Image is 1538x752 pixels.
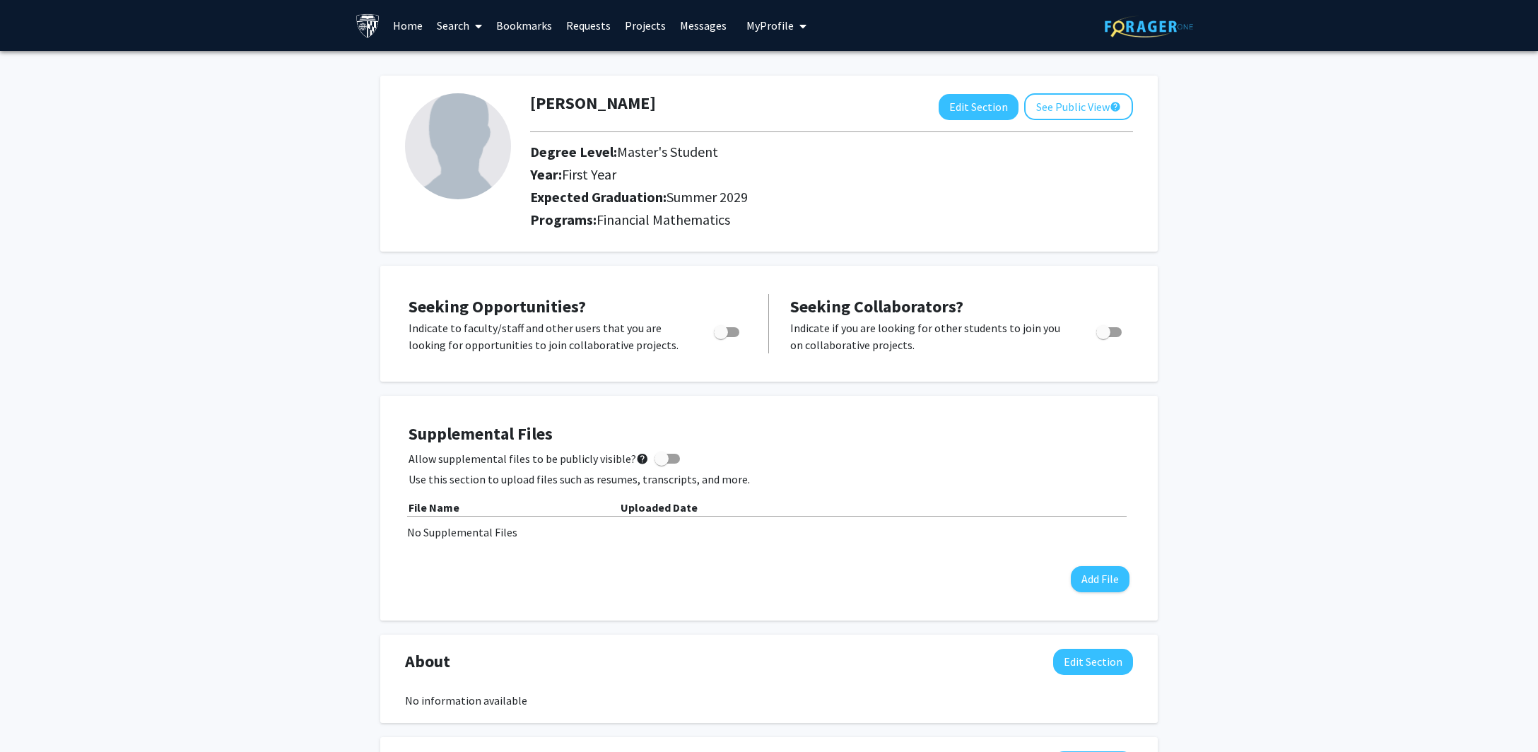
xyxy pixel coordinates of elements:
[489,1,559,50] a: Bookmarks
[1053,649,1133,675] button: Edit About
[618,1,673,50] a: Projects
[409,319,687,353] p: Indicate to faculty/staff and other users that you are looking for opportunities to join collabor...
[1071,566,1129,592] button: Add File
[530,166,1064,183] h2: Year:
[1024,93,1133,120] button: See Public View
[409,500,459,515] b: File Name
[790,295,963,317] span: Seeking Collaborators?
[621,500,698,515] b: Uploaded Date
[559,1,618,50] a: Requests
[530,189,1064,206] h2: Expected Graduation:
[597,211,730,228] span: Financial Mathematics
[617,143,718,160] span: Master's Student
[746,18,794,33] span: My Profile
[1105,16,1193,37] img: ForagerOne Logo
[1110,98,1121,115] mat-icon: help
[667,188,748,206] span: Summer 2029
[562,165,616,183] span: First Year
[409,424,1129,445] h4: Supplemental Files
[636,450,649,467] mat-icon: help
[708,319,747,341] div: Toggle
[430,1,489,50] a: Search
[530,143,1064,160] h2: Degree Level:
[939,94,1019,120] button: Edit Section
[386,1,430,50] a: Home
[407,524,1131,541] div: No Supplemental Files
[1091,319,1129,341] div: Toggle
[356,13,380,38] img: Johns Hopkins University Logo
[790,319,1069,353] p: Indicate if you are looking for other students to join you on collaborative projects.
[530,211,1133,228] h2: Programs:
[405,649,450,674] span: About
[405,93,511,199] img: Profile Picture
[673,1,734,50] a: Messages
[409,450,649,467] span: Allow supplemental files to be publicly visible?
[409,471,1129,488] p: Use this section to upload files such as resumes, transcripts, and more.
[530,93,656,114] h1: [PERSON_NAME]
[409,295,586,317] span: Seeking Opportunities?
[405,692,1133,709] div: No information available
[11,688,60,741] iframe: Chat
